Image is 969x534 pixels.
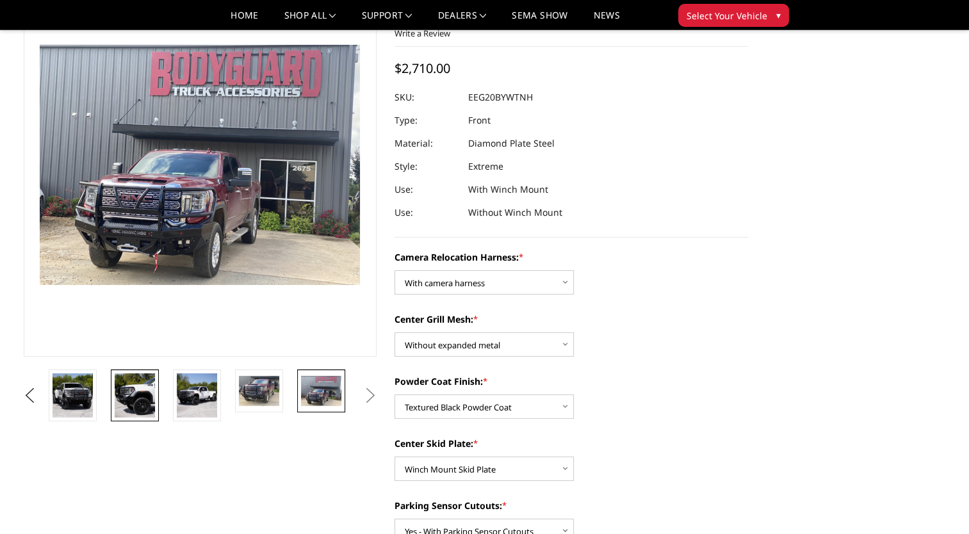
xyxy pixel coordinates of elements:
[438,11,487,29] a: Dealers
[395,178,459,201] dt: Use:
[468,155,503,178] dd: Extreme
[231,11,258,29] a: Home
[395,155,459,178] dt: Style:
[687,9,767,22] span: Select Your Vehicle
[361,386,380,405] button: Next
[395,250,748,264] label: Camera Relocation Harness:
[395,86,459,109] dt: SKU:
[20,386,40,405] button: Previous
[593,11,619,29] a: News
[395,28,450,39] a: Write a Review
[362,11,412,29] a: Support
[395,132,459,155] dt: Material:
[395,375,748,388] label: Powder Coat Finish:
[301,376,341,406] img: 2020-2023 GMC 2500-3500 - T2 Series - Extreme Front Bumper (receiver or winch)
[115,373,155,417] img: 2020-2023 GMC 2500-3500 - T2 Series - Extreme Front Bumper (receiver or winch)
[177,373,217,417] img: 2020-2023 GMC 2500-3500 - T2 Series - Extreme Front Bumper (receiver or winch)
[678,4,789,27] button: Select Your Vehicle
[395,437,748,450] label: Center Skid Plate:
[468,109,491,132] dd: Front
[776,8,781,22] span: ▾
[395,109,459,132] dt: Type:
[468,86,533,109] dd: EEG20BYWTNH
[53,373,93,417] img: 2020-2023 GMC 2500-3500 - T2 Series - Extreme Front Bumper (receiver or winch)
[512,11,567,29] a: SEMA Show
[395,312,748,326] label: Center Grill Mesh:
[468,132,555,155] dd: Diamond Plate Steel
[284,11,336,29] a: shop all
[395,201,459,224] dt: Use:
[395,60,450,77] span: $2,710.00
[468,178,548,201] dd: With Winch Mount
[468,201,562,224] dd: Without Winch Mount
[239,376,279,406] img: 2020-2023 GMC 2500-3500 - T2 Series - Extreme Front Bumper (receiver or winch)
[395,499,748,512] label: Parking Sensor Cutouts:
[905,473,969,534] iframe: Chat Widget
